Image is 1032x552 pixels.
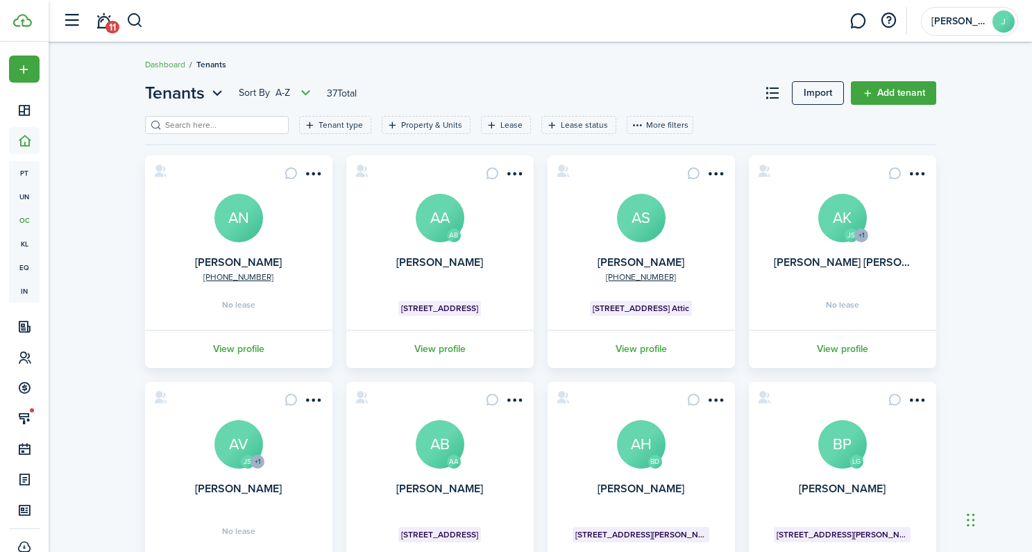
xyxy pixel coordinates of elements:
span: [STREET_ADDRESS][PERSON_NAME] [575,528,707,541]
a: AS [617,194,666,242]
a: [PERSON_NAME] [799,480,886,496]
avatar-text: J [992,10,1015,33]
button: Open menu [704,393,727,412]
a: kl [9,232,40,256]
span: 11 [105,21,119,33]
avatar-counter: +1 [854,228,868,242]
filter-tag-label: Tenant type [319,119,363,131]
a: View profile [143,330,335,368]
a: oc [9,208,40,232]
a: un [9,185,40,208]
avatar-text: JS [845,228,858,242]
a: eq [9,256,40,279]
span: [STREET_ADDRESS][PERSON_NAME] [777,528,908,541]
span: Jason [931,17,987,26]
a: [PERSON_NAME] [396,480,483,496]
avatar-text: JS [241,455,255,469]
span: [STREET_ADDRESS] [401,302,478,315]
a: AK [818,194,867,242]
button: Open menu [239,85,314,101]
a: [PERSON_NAME] [195,254,282,270]
a: AN [214,194,263,242]
span: [STREET_ADDRESS] Attic [593,302,689,315]
img: TenantCloud [13,14,32,27]
avatar-text: BD [648,455,662,469]
button: Open menu [503,393,525,412]
header-page-total: 37 Total [327,86,357,101]
span: No lease [222,301,255,309]
a: [PERSON_NAME] [598,480,684,496]
a: View profile [545,330,737,368]
a: AB [416,420,464,469]
a: Notifications [90,3,117,39]
button: Open menu [302,393,324,412]
a: in [9,279,40,303]
a: [PHONE_NUMBER] [606,271,676,283]
input: Search here... [162,119,284,132]
a: [PERSON_NAME] [598,254,684,270]
span: A-Z [276,86,290,100]
avatar-text: AB [447,228,461,242]
a: Add tenant [851,81,936,105]
iframe: Chat Widget [963,485,1032,552]
span: Tenants [145,81,205,106]
button: Open menu [906,167,928,185]
avatar-text: LG [849,455,863,469]
a: [PERSON_NAME] [396,254,483,270]
avatar-counter: +1 [251,455,264,469]
filter-tag-label: Lease [500,119,523,131]
button: Open menu [503,167,525,185]
a: [PHONE_NUMBER] [203,271,273,283]
button: Open menu [9,56,40,83]
span: No lease [826,301,859,309]
filter-tag: Open filter [541,116,616,134]
button: Open menu [906,393,928,412]
avatar-text: AA [447,455,461,469]
a: AA [416,194,464,242]
a: BP [818,420,867,469]
span: Tenants [196,58,226,71]
div: Drag [967,499,975,541]
span: No lease [222,527,255,535]
button: Search [126,9,144,33]
a: AH [617,420,666,469]
filter-tag-label: Property & Units [401,119,462,131]
a: pt [9,161,40,185]
button: Open menu [145,81,226,106]
a: Import [792,81,844,105]
span: Sort by [239,86,276,100]
a: Dashboard [145,58,185,71]
button: Sort byA-Z [239,85,314,101]
a: [PERSON_NAME] [PERSON_NAME] [774,254,950,270]
button: Tenants [145,81,226,106]
a: [PERSON_NAME] [195,480,282,496]
button: Open menu [302,167,324,185]
a: View profile [344,330,536,368]
filter-tag-label: Lease status [561,119,608,131]
button: More filters [627,116,693,134]
filter-tag: Open filter [299,116,371,134]
button: Open sidebar [58,8,85,34]
button: Open menu [704,167,727,185]
button: Open resource center [877,9,900,33]
a: AV [214,420,263,469]
a: View profile [747,330,938,368]
span: [STREET_ADDRESS] [401,528,478,541]
filter-tag: Open filter [382,116,471,134]
filter-tag: Open filter [481,116,531,134]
